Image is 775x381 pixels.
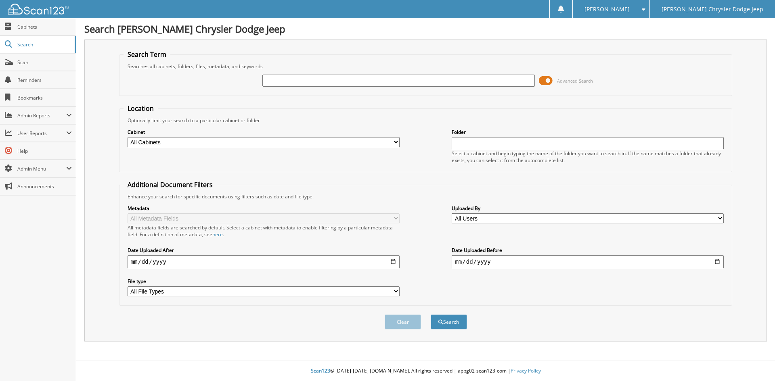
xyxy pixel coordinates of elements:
[128,205,400,212] label: Metadata
[124,117,728,124] div: Optionally limit your search to a particular cabinet or folder
[124,180,217,189] legend: Additional Document Filters
[17,148,72,154] span: Help
[128,224,400,238] div: All metadata fields are searched by default. Select a cabinet with metadata to enable filtering b...
[17,23,72,30] span: Cabinets
[662,7,763,12] span: [PERSON_NAME] Chrysler Dodge Jeep
[76,361,775,381] div: © [DATE]-[DATE] [DOMAIN_NAME]. All rights reserved | appg02-scan123-com |
[452,255,724,268] input: end
[212,231,223,238] a: here
[17,183,72,190] span: Announcements
[124,104,158,113] legend: Location
[8,4,69,15] img: scan123-logo-white.svg
[311,367,330,374] span: Scan123
[452,129,724,135] label: Folder
[17,59,72,66] span: Scan
[431,314,467,329] button: Search
[124,63,728,70] div: Searches all cabinets, folders, files, metadata, and keywords
[452,150,724,164] div: Select a cabinet and begin typing the name of the folder you want to search in. If the name match...
[17,77,72,83] span: Reminders
[128,255,400,268] input: start
[17,130,66,137] span: User Reports
[557,78,593,84] span: Advanced Search
[17,94,72,101] span: Bookmarks
[128,129,400,135] label: Cabinet
[452,205,724,212] label: Uploaded By
[452,247,724,254] label: Date Uploaded Before
[84,22,767,35] h1: Search [PERSON_NAME] Chrysler Dodge Jeep
[17,41,71,48] span: Search
[17,112,66,119] span: Admin Reports
[128,247,400,254] label: Date Uploaded After
[385,314,421,329] button: Clear
[17,165,66,172] span: Admin Menu
[124,193,728,200] div: Enhance your search for specific documents using filters such as date and file type.
[128,278,400,285] label: File type
[124,50,170,59] legend: Search Term
[584,7,630,12] span: [PERSON_NAME]
[511,367,541,374] a: Privacy Policy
